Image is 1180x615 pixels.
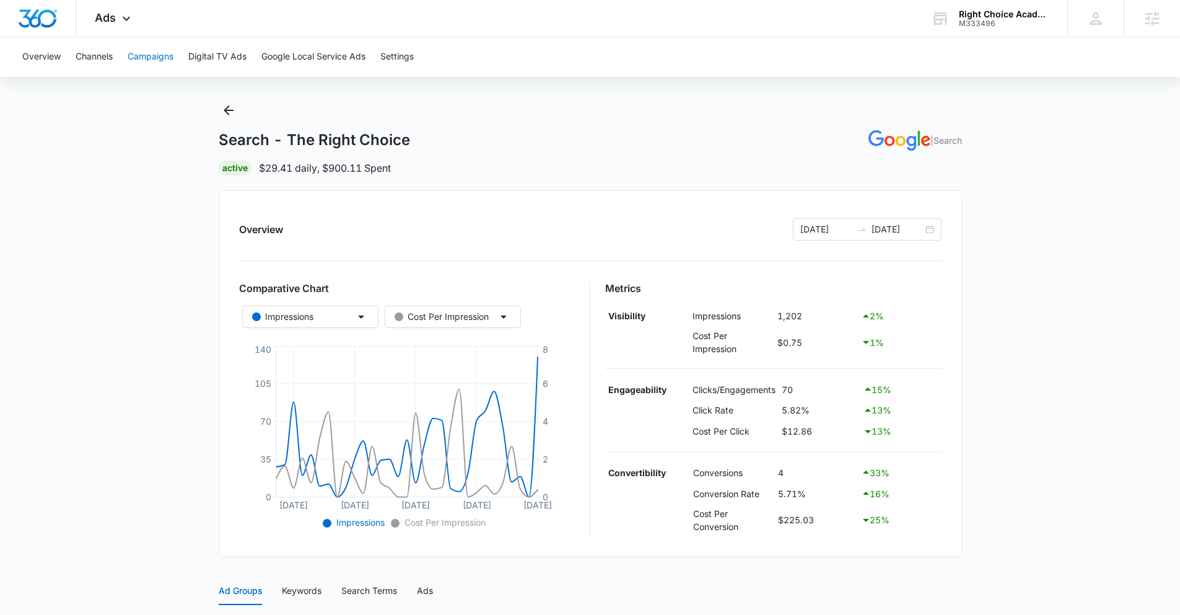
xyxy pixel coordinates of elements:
[857,224,867,234] span: swap-right
[543,492,548,502] tspan: 0
[959,19,1049,28] div: account id
[868,130,930,151] img: GOOGLE_ADS
[32,32,136,42] div: Domain: [DOMAIN_NAME]
[128,37,173,77] button: Campaigns
[260,416,271,427] tspan: 70
[689,379,779,400] td: Clicks/Engagements
[690,483,774,504] td: Conversion Rate
[930,134,962,147] p: | Search
[254,378,271,389] tspan: 105
[523,499,552,510] tspan: [DATE]
[774,306,858,327] td: 1,202
[334,517,385,528] span: Impressions
[690,462,774,484] td: Conversions
[76,37,113,77] button: Channels
[689,421,779,442] td: Cost Per Click
[259,161,391,175] p: $29.41 daily , $900.11 Spent
[689,400,779,421] td: Click Rate
[608,311,645,321] strong: Visibility
[219,131,410,149] h1: Search - The Right Choice
[779,421,860,442] td: $12.86
[35,20,61,30] div: v 4.0.25
[265,492,271,502] tspan: 0
[401,499,430,510] tspan: [DATE]
[800,223,852,236] input: Start date
[137,73,209,81] div: Keywords by Traffic
[959,9,1049,19] div: account name
[861,486,938,501] div: 16 %
[863,424,938,439] div: 13 %
[188,37,247,77] button: Digital TV Ads
[341,584,397,598] div: Search Terms
[779,400,860,421] td: 5.82%
[861,335,938,350] div: 1 %
[261,37,365,77] button: Google Local Service Ads
[863,403,938,418] div: 13 %
[605,281,942,296] h3: Metrics
[219,584,262,598] div: Ad Groups
[239,281,575,296] h3: Comparative Chart
[282,584,321,598] div: Keywords
[861,513,938,528] div: 25 %
[95,11,116,24] span: Ads
[219,100,238,120] button: Back
[47,73,111,81] div: Domain Overview
[254,343,271,354] tspan: 140
[33,72,43,82] img: tab_domain_overview_orange.svg
[779,379,860,400] td: 70
[872,223,923,236] input: End date
[417,584,433,598] div: Ads
[543,454,548,464] tspan: 2
[219,161,251,175] div: Active
[260,454,271,464] tspan: 35
[20,20,30,30] img: logo_orange.svg
[775,504,859,536] td: $225.03
[340,499,369,510] tspan: [DATE]
[20,32,30,42] img: website_grey.svg
[22,37,61,77] button: Overview
[385,306,521,328] button: Cost Per Impression
[543,378,548,389] tspan: 6
[543,343,548,354] tspan: 8
[689,306,774,327] td: Impressions
[402,517,486,528] span: Cost Per Impression
[279,499,308,510] tspan: [DATE]
[690,504,774,536] td: Cost Per Conversion
[462,499,491,510] tspan: [DATE]
[774,326,858,358] td: $0.75
[863,382,938,397] div: 15 %
[543,416,548,427] tspan: 4
[861,309,938,324] div: 2 %
[775,483,859,504] td: 5.71%
[380,37,414,77] button: Settings
[395,310,489,324] div: Cost Per Impression
[242,306,378,328] button: Impressions
[857,224,867,234] span: to
[861,465,938,480] div: 33 %
[608,384,666,395] strong: Engageability
[239,222,283,237] h2: Overview
[608,467,666,478] strong: Convertibility
[123,72,133,82] img: tab_keywords_by_traffic_grey.svg
[252,310,313,324] div: Impressions
[775,462,859,484] td: 4
[689,326,774,358] td: Cost Per Impression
